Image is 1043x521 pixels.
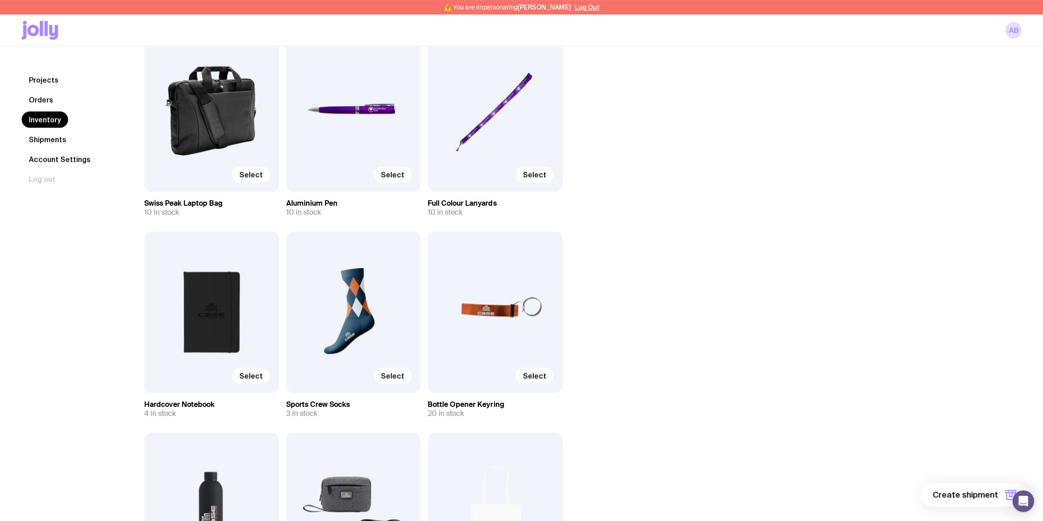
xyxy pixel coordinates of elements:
a: Shipments [22,131,73,148]
button: Log Out [575,4,599,11]
div: Open Intercom Messenger [1012,490,1034,512]
span: Select [239,170,263,179]
h3: Swiss Peak Laptop Bag [144,199,279,208]
a: Projects [22,72,66,88]
span: [PERSON_NAME] [517,4,571,11]
span: Select [523,170,546,179]
span: 3 in stock [286,409,317,418]
span: Select [381,371,404,380]
h3: Bottle Opener Keyring [428,400,563,409]
span: Select [523,371,546,380]
h3: Sports Crew Socks [286,400,421,409]
h3: Full Colour Lanyards [428,199,563,208]
button: Log out [22,171,63,187]
button: Create shipment [920,483,1029,507]
a: Account Settings [22,151,98,167]
span: 10 in stock [144,208,179,217]
h3: Aluminium Pen [286,199,421,208]
span: 20 in stock [428,409,464,418]
span: 4 in stock [144,409,176,418]
span: 10 in stock [286,208,321,217]
span: ⚠️ You are impersonating [444,4,571,11]
span: Select [381,170,404,179]
a: AB [1005,22,1021,38]
span: Select [239,371,263,380]
a: Inventory [22,111,68,128]
span: Create shipment [933,489,998,500]
a: Orders [22,92,60,108]
h3: Hardcover Notebook [144,400,279,409]
span: 10 in stock [428,208,462,217]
